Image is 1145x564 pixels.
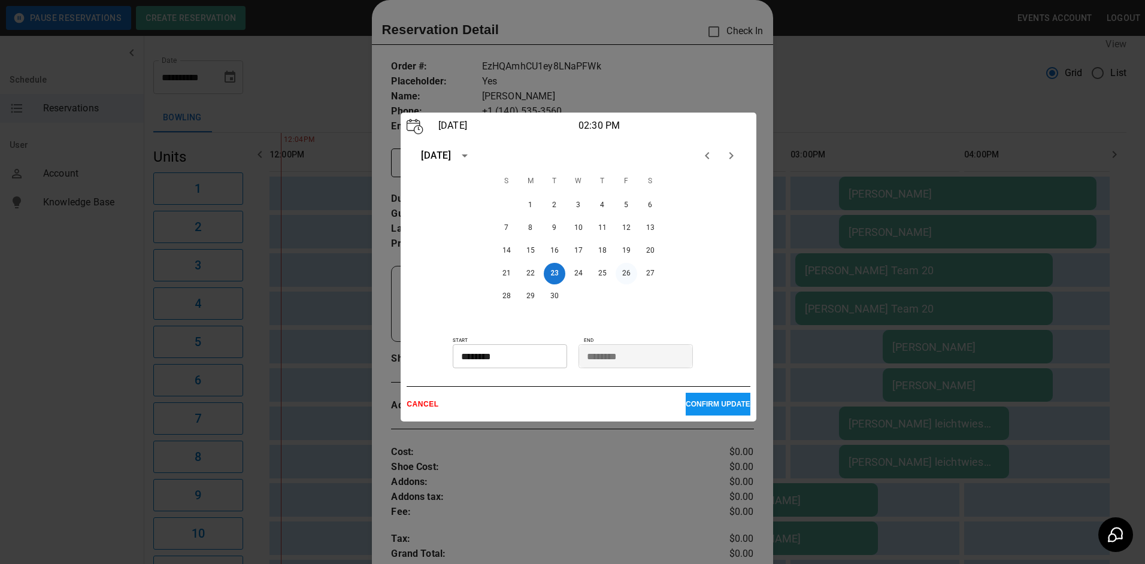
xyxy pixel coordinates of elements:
[686,393,750,416] button: CONFIRM UPDATE
[592,263,613,284] button: 25
[544,169,565,193] span: Tuesday
[616,240,637,262] button: 19
[640,263,661,284] button: 27
[520,169,541,193] span: Monday
[640,240,661,262] button: 20
[616,263,637,284] button: 26
[584,337,750,344] p: END
[616,217,637,239] button: 12
[407,400,686,408] p: CANCEL
[719,144,743,168] button: Next month
[578,344,684,368] input: Choose time, selected time is 3:30 PM
[520,286,541,307] button: 29
[496,217,517,239] button: 7
[453,337,578,344] p: START
[544,240,565,262] button: 16
[578,119,722,133] p: 02:30 PM
[496,286,517,307] button: 28
[520,263,541,284] button: 22
[568,263,589,284] button: 24
[520,240,541,262] button: 15
[435,119,578,133] p: [DATE]
[592,169,613,193] span: Thursday
[686,400,750,408] p: CONFIRM UPDATE
[568,217,589,239] button: 10
[592,195,613,216] button: 4
[544,286,565,307] button: 30
[544,263,565,284] button: 23
[568,240,589,262] button: 17
[616,169,637,193] span: Friday
[568,195,589,216] button: 3
[453,344,559,368] input: Choose time, selected time is 2:30 PM
[640,195,661,216] button: 6
[695,144,719,168] button: Previous month
[455,145,475,166] button: calendar view is open, switch to year view
[407,119,423,135] img: Vector
[568,169,589,193] span: Wednesday
[496,169,517,193] span: Sunday
[544,195,565,216] button: 2
[592,240,613,262] button: 18
[496,240,517,262] button: 14
[616,195,637,216] button: 5
[592,217,613,239] button: 11
[640,217,661,239] button: 13
[544,217,565,239] button: 9
[496,263,517,284] button: 21
[520,217,541,239] button: 8
[520,195,541,216] button: 1
[640,169,661,193] span: Saturday
[421,148,451,163] div: [DATE]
